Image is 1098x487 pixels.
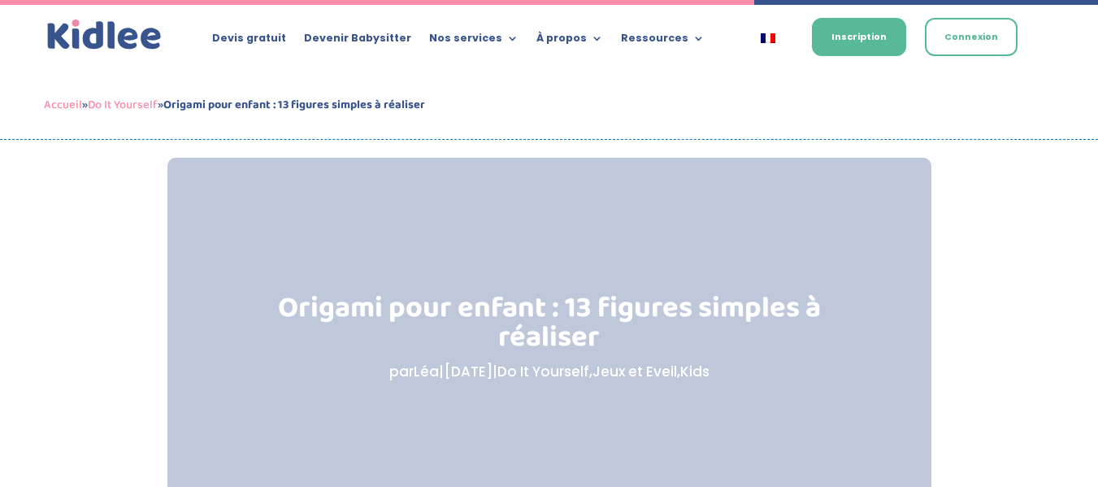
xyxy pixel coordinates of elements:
h1: Origami pour enfant : 13 figures simples à réaliser [249,294,849,360]
a: Kids [680,362,710,381]
span: [DATE] [444,362,493,381]
a: Do It Yourself [497,362,589,381]
p: par | | , , [249,360,849,384]
a: Jeux et Eveil [592,362,677,381]
a: Léa [414,362,439,381]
